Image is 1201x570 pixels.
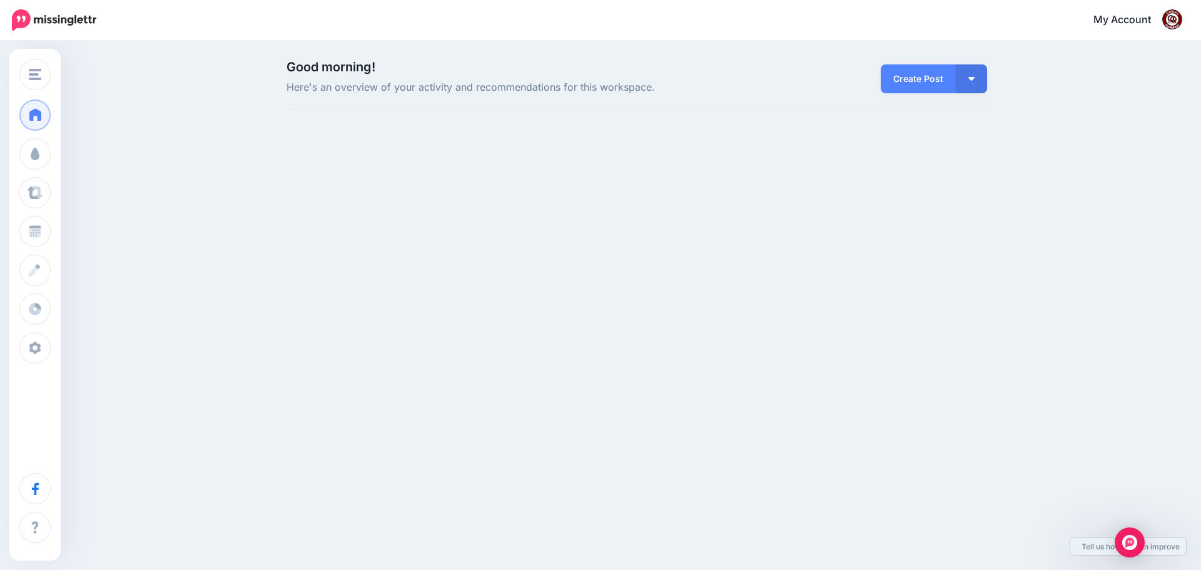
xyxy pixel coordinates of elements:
a: Tell us how we can improve [1070,538,1186,555]
img: menu.png [29,69,41,80]
a: My Account [1081,5,1182,36]
span: Good morning! [286,59,375,74]
div: Open Intercom Messenger [1115,527,1145,557]
span: Here's an overview of your activity and recommendations for this workspace. [286,79,747,96]
img: arrow-down-white.png [968,77,975,81]
img: Missinglettr [12,9,96,31]
a: Create Post [881,64,956,93]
